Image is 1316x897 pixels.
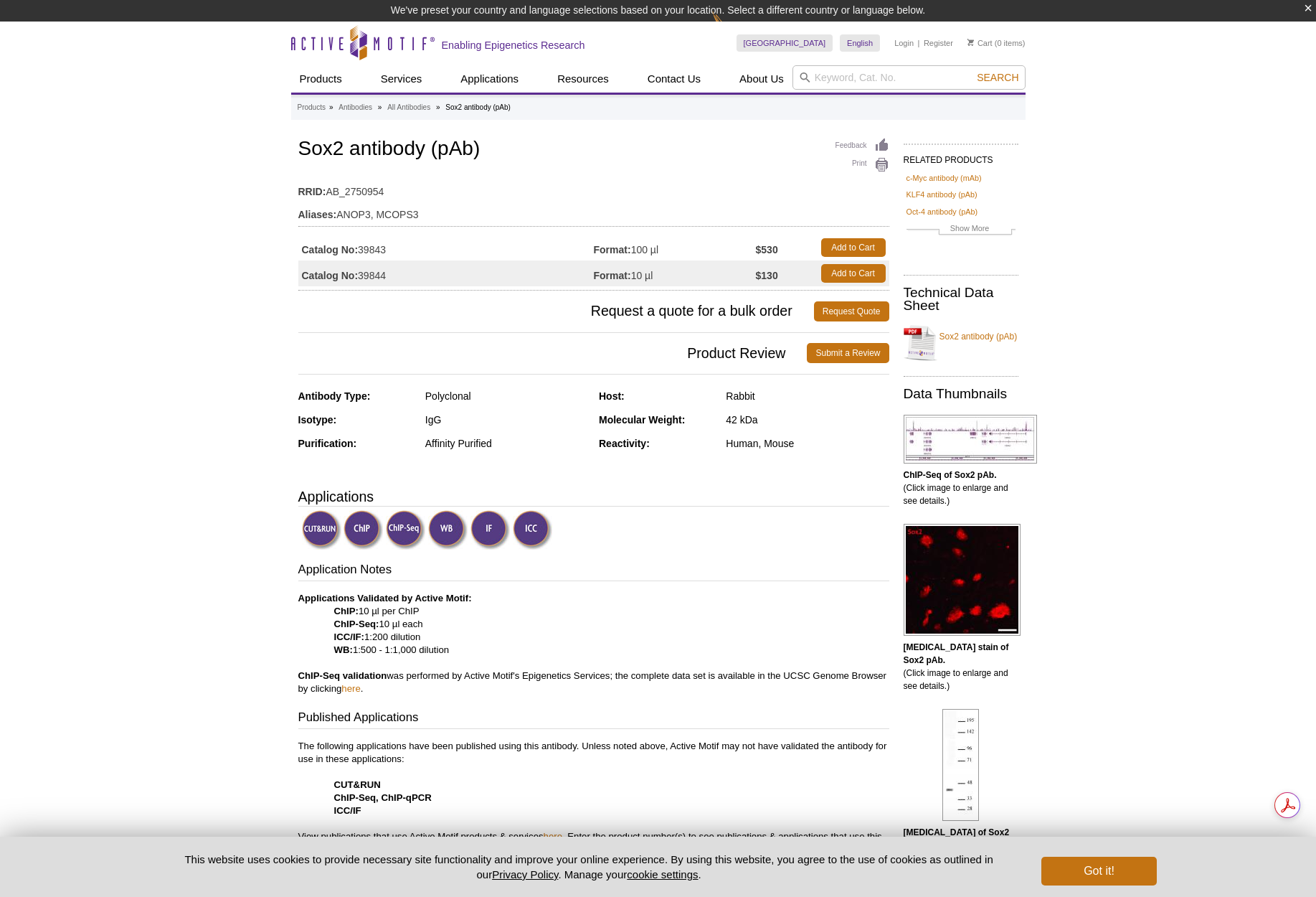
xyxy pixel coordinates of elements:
b: ChIP-Seq validation [298,670,387,681]
img: Sox2 antibody (pAb) tested by Western blot. [942,709,979,821]
a: KLF4 antibody (pAb) [906,188,977,201]
a: Register [924,38,953,48]
a: Feedback [835,138,889,154]
div: Affinity Purified [425,437,588,450]
p: The following applications have been published using this antibody. Unless noted above, Active Mo... [298,740,889,856]
a: Services [372,65,431,93]
td: 39843 [298,235,594,260]
p: This website uses cookies to provide necessary site functionality and improve your online experie... [160,852,1018,882]
b: ChIP-Seq of Sox2 pAb. [904,470,997,480]
strong: Host: [599,390,625,402]
strong: CUT&RUN [334,779,381,790]
span: Product Review [298,343,808,363]
li: » [378,103,382,111]
strong: ICC/IF: [334,631,365,642]
strong: Catalog No: [302,243,359,256]
li: (0 items) [967,34,1026,52]
a: Request Quote [814,301,889,321]
h3: Application Notes [298,561,889,581]
img: Your Cart [967,39,974,46]
strong: Molecular Weight: [599,414,685,426]
strong: ICC/IF [334,805,361,816]
img: Change Here [712,11,750,44]
a: [GEOGRAPHIC_DATA] [737,34,833,52]
td: 100 µl [594,235,756,260]
div: IgG [425,413,588,426]
strong: $530 [756,243,778,256]
img: ChIP Validated [344,510,383,550]
button: Got it! [1041,857,1156,886]
img: ChIP-Seq Validated [386,510,425,550]
a: Oct-4 antibody (pAb) [906,205,978,218]
strong: Aliases: [298,208,337,221]
h3: Applications [298,486,889,507]
td: 10 µl [594,260,756,286]
a: Add to Cart [821,264,886,283]
img: CUT&RUN Validated [302,510,341,550]
input: Keyword, Cat. No. [792,65,1026,90]
img: Sox2 antibody (pAb) tested by immunofluorescence. [904,524,1021,636]
button: Search [972,71,1023,84]
strong: Antibody Type: [298,390,371,402]
strong: ChIP: [334,606,359,616]
img: Immunocytochemistry Validated [513,510,552,550]
img: Western Blot Validated [428,510,468,550]
span: Request a quote for a bulk order [298,301,814,321]
button: cookie settings [627,868,698,880]
a: Cart [967,38,993,48]
strong: ChIP-Seq: [334,619,379,629]
strong: Purification: [298,438,357,449]
a: Antibodies [339,101,372,114]
h2: Technical Data Sheet [904,286,1018,312]
li: Sox2 antibody (pAb) [445,103,511,111]
li: | [918,34,920,52]
h1: Sox2 antibody (pAb) [298,138,889,162]
a: Contact Us [639,65,709,93]
a: Applications [452,65,527,93]
a: Sox2 antibody (pAb) [904,321,1018,365]
a: Add to Cart [821,238,886,257]
div: Rabbit [726,390,889,403]
a: English [840,34,880,52]
strong: $130 [756,269,778,282]
p: (Click image to enlarge and see details.) [904,469,1018,507]
p: (Click image to enlarge and see details.) [904,826,1018,878]
p: 10 µl per ChIP 10 µl each 1:200 dilution 1:500 - 1:1,000 dilution was performed by Active Motif's... [298,592,889,695]
span: Search [977,72,1018,83]
li: » [329,103,333,111]
h2: RELATED PRODUCTS [904,144,1018,169]
td: AB_2750954 [298,177,889,199]
a: All Antibodies [387,101,430,114]
h3: Published Applications [298,709,889,729]
a: About Us [731,65,792,93]
strong: ChIP-Seq, ChIP-qPCR [334,792,432,803]
strong: Format: [594,269,631,282]
h2: Enabling Epigenetics Research [442,39,585,52]
td: 39844 [298,260,594,286]
img: Sox2 antibody (pAb) tested by ChIP-Seq. [904,415,1037,464]
a: Show More [906,222,1016,238]
div: 42 kDa [726,413,889,426]
b: Applications Validated by Active Motif: [298,593,472,604]
a: Products [298,101,326,114]
strong: RRID: [298,185,326,198]
div: Polyclonal [425,390,588,403]
div: Human, Mouse [726,437,889,450]
a: Print [835,157,889,173]
a: here [544,831,562,842]
a: Products [291,65,351,93]
a: Submit a Review [807,343,889,363]
a: c-Myc antibody (mAb) [906,172,982,184]
strong: Isotype: [298,414,337,426]
a: Login [894,38,914,48]
p: (Click image to enlarge and see details.) [904,641,1018,692]
a: Resources [549,65,617,93]
li: » [436,103,440,111]
strong: Reactivity: [599,438,650,449]
img: Immunofluorescence Validated [470,510,510,550]
b: [MEDICAL_DATA] of Sox2 pAb. [904,827,1010,850]
h2: Data Thumbnails [904,388,1018,400]
a: Privacy Policy [492,868,558,880]
strong: Format: [594,243,631,256]
b: [MEDICAL_DATA] stain of Sox2 pAb. [904,642,1009,665]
